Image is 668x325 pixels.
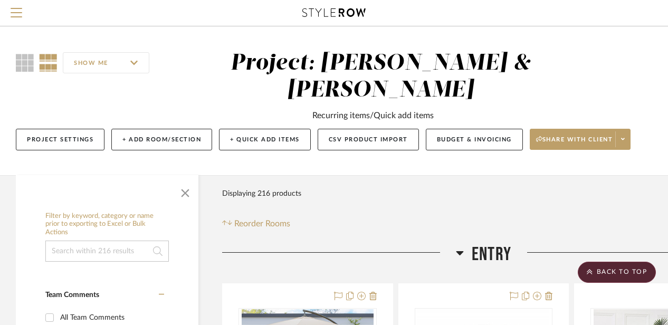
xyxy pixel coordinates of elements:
button: Project Settings [16,129,104,150]
button: + Add Room/Section [111,129,212,150]
button: Reorder Rooms [222,217,290,230]
span: Share with client [536,136,613,151]
button: Budget & Invoicing [426,129,523,150]
h6: Filter by keyword, category or name prior to exporting to Excel or Bulk Actions [45,212,169,237]
span: Team Comments [45,291,99,299]
div: Displaying 216 products [222,183,301,204]
div: Recurring items/Quick add items [312,109,434,122]
span: Entry [472,243,511,266]
input: Search within 216 results [45,241,169,262]
span: Reorder Rooms [234,217,290,230]
div: Project: [PERSON_NAME] & [PERSON_NAME] [231,52,531,101]
button: + Quick Add Items [219,129,311,150]
button: Close [175,180,196,202]
button: Share with client [530,129,631,150]
button: CSV Product Import [318,129,419,150]
scroll-to-top-button: BACK TO TOP [578,262,656,283]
